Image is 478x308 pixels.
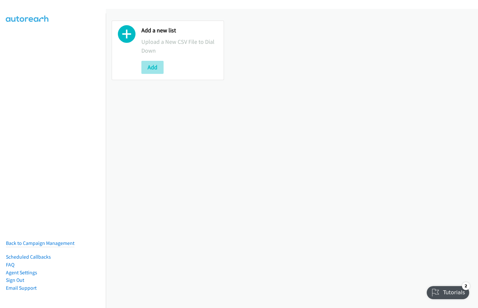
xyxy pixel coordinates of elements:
[6,285,37,291] a: Email Support
[6,269,37,276] a: Agent Settings
[141,61,164,74] button: Add
[141,37,218,55] p: Upload a New CSV File to Dial Down
[6,262,14,268] a: FAQ
[6,277,24,283] a: Sign Out
[141,27,218,34] h2: Add a new list
[6,254,51,260] a: Scheduled Callbacks
[423,280,473,303] iframe: Checklist
[6,240,74,246] a: Back to Campaign Management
